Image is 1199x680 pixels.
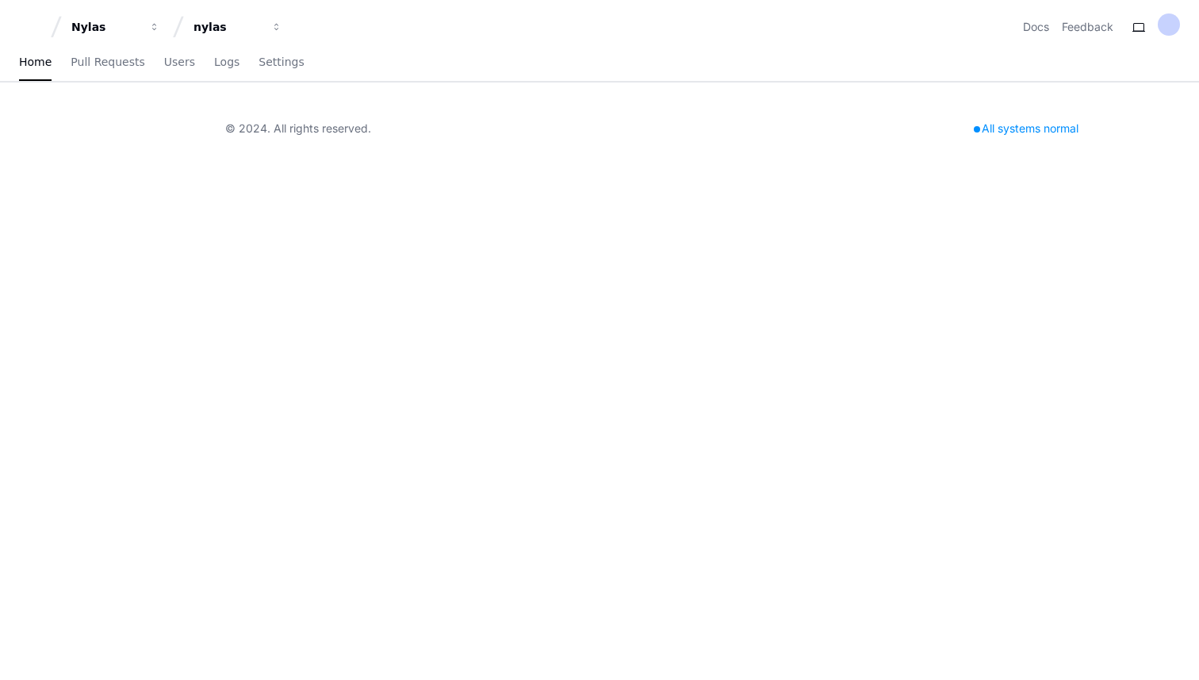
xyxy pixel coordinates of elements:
[214,44,239,81] a: Logs
[259,57,304,67] span: Settings
[19,44,52,81] a: Home
[71,57,144,67] span: Pull Requests
[259,44,304,81] a: Settings
[964,117,1088,140] div: All systems normal
[164,57,195,67] span: Users
[187,13,289,41] button: nylas
[164,44,195,81] a: Users
[193,19,262,35] div: nylas
[214,57,239,67] span: Logs
[1062,19,1113,35] button: Feedback
[1023,19,1049,35] a: Docs
[19,57,52,67] span: Home
[71,44,144,81] a: Pull Requests
[65,13,167,41] button: Nylas
[71,19,140,35] div: Nylas
[225,121,371,136] div: © 2024. All rights reserved.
